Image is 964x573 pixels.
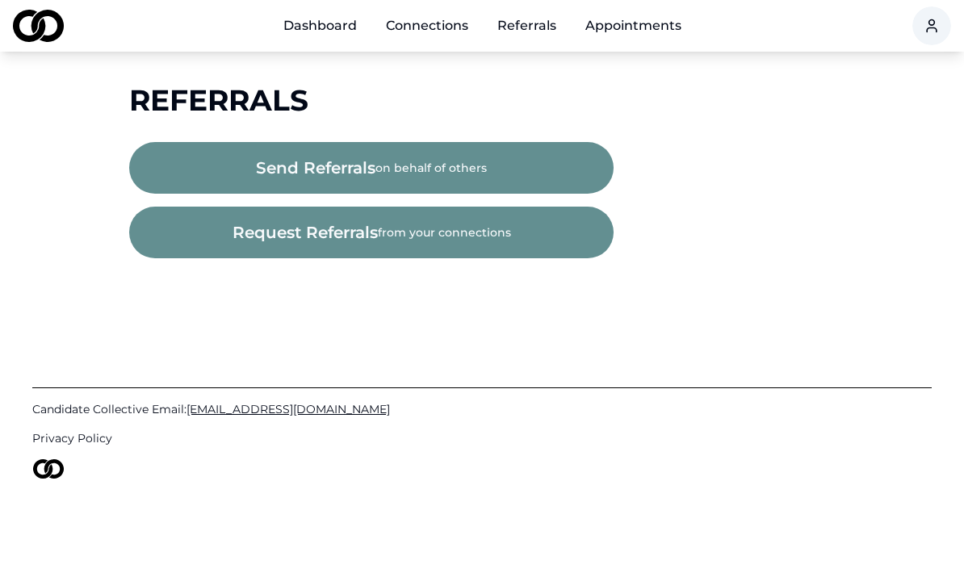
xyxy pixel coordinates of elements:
[129,82,308,118] span: Referrals
[187,402,390,416] span: [EMAIL_ADDRESS][DOMAIN_NAME]
[32,401,932,417] a: Candidate Collective Email:[EMAIL_ADDRESS][DOMAIN_NAME]
[129,207,614,258] button: request referralsfrom your connections
[270,10,694,42] nav: Main
[270,10,370,42] a: Dashboard
[373,10,481,42] a: Connections
[129,161,614,177] a: send referralson behalf of others
[32,459,65,479] img: logo
[129,142,614,194] button: send referralson behalf of others
[484,10,569,42] a: Referrals
[256,157,375,179] span: send referrals
[32,430,932,446] a: Privacy Policy
[233,221,378,244] span: request referrals
[13,10,64,42] img: logo
[129,226,614,241] a: request referralsfrom your connections
[572,10,694,42] a: Appointments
